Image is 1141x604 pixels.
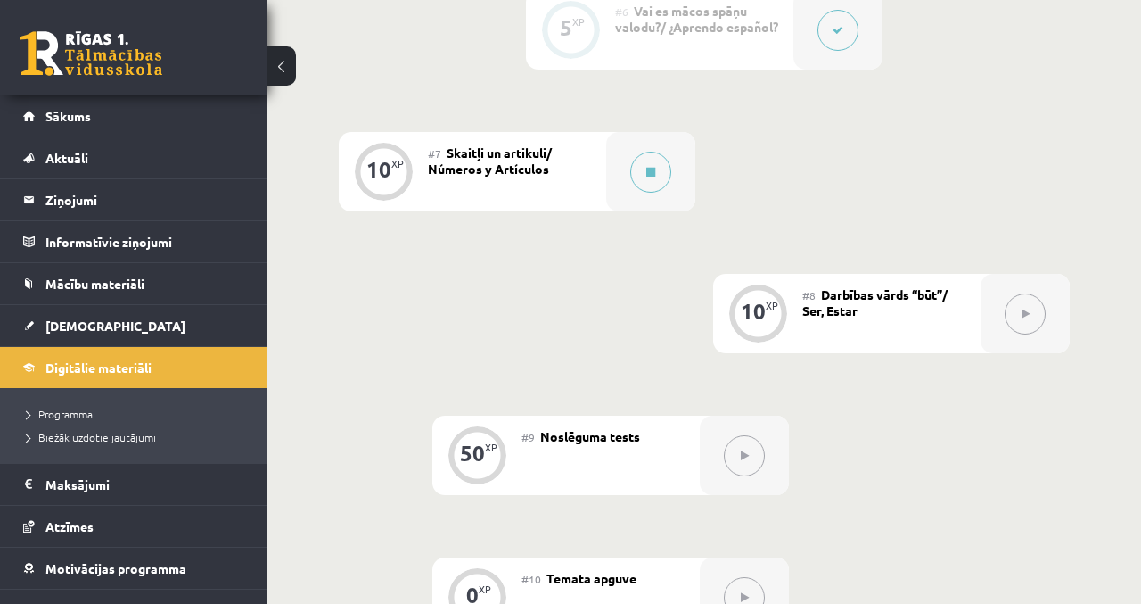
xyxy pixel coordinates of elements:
[45,179,245,220] legend: Ziņojumi
[23,305,245,346] a: [DEMOGRAPHIC_DATA]
[479,584,491,594] div: XP
[460,445,485,461] div: 50
[23,347,245,388] a: Digitālie materiāli
[615,4,628,19] span: #6
[540,428,640,444] span: Noslēguma tests
[23,137,245,178] a: Aktuāli
[45,108,91,124] span: Sākums
[560,20,572,36] div: 5
[27,430,156,444] span: Biežāk uzdotie jautājumi
[521,572,541,586] span: #10
[23,95,245,137] a: Sākums
[428,145,552,177] span: Skaitļi un artikuli/ Números y Artículos
[20,31,162,76] a: Rīgas 1. Tālmācības vidusskola
[23,506,245,547] a: Atzīmes
[391,159,404,169] div: XP
[45,221,245,262] legend: Informatīvie ziņojumi
[615,3,778,35] span: Vai es mācos spāņu valodu?/ ¿Aprendo español?
[23,263,245,304] a: Mācību materiāli
[45,150,88,166] span: Aktuāli
[802,286,948,319] span: Darbības vārds “būt”/ Ser, Estar
[23,548,245,589] a: Motivācijas programma
[27,407,93,421] span: Programma
[466,587,479,603] div: 0
[766,301,778,310] div: XP
[572,17,585,27] div: XP
[45,560,186,576] span: Motivācijas programma
[521,430,535,444] span: #9
[366,161,391,178] div: 10
[802,288,816,302] span: #8
[428,146,441,161] span: #7
[45,318,185,334] span: [DEMOGRAPHIC_DATA]
[23,221,245,262] a: Informatīvie ziņojumi
[485,443,497,452] div: XP
[27,429,250,445] a: Biežāk uzdotie jautājumi
[27,406,250,422] a: Programma
[45,360,152,376] span: Digitālie materiāli
[23,464,245,505] a: Maksājumi
[45,464,245,505] legend: Maksājumi
[741,303,766,319] div: 10
[45,518,94,534] span: Atzīmes
[23,179,245,220] a: Ziņojumi
[45,276,144,292] span: Mācību materiāli
[546,570,636,586] span: Temata apguve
